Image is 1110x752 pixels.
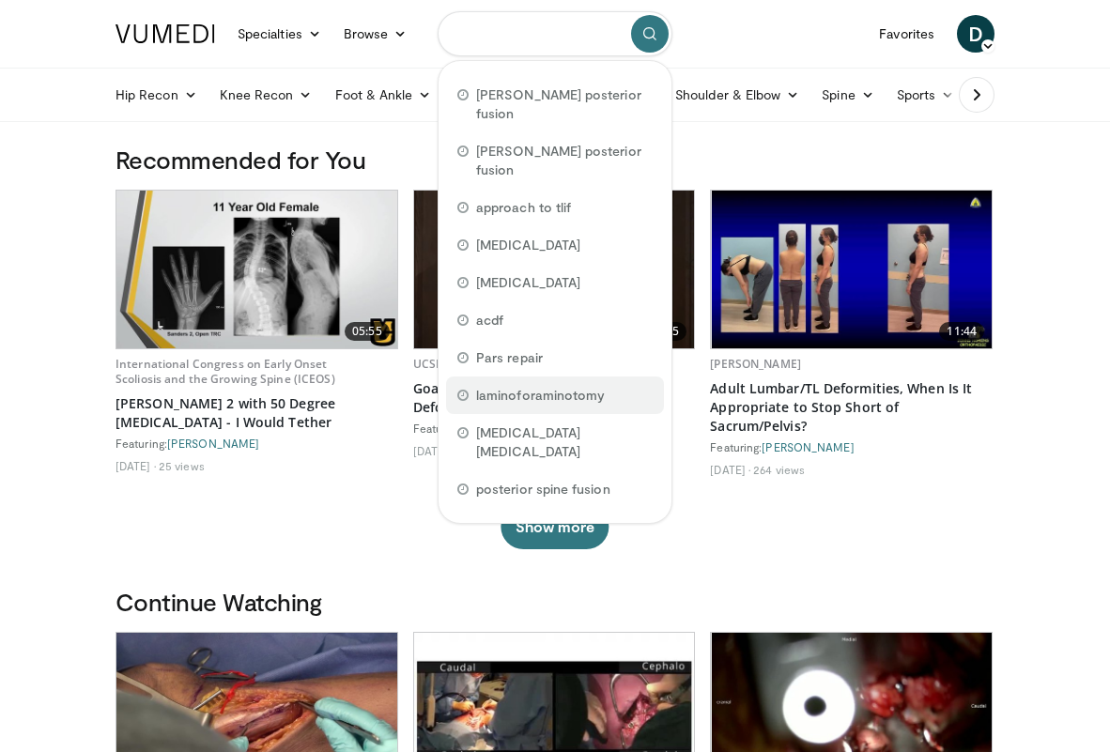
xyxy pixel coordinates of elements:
[476,142,653,179] span: [PERSON_NAME] posterior fusion
[104,76,208,114] a: Hip Recon
[116,394,398,432] a: [PERSON_NAME] 2 with 50 Degree [MEDICAL_DATA] - I Would Tether
[476,348,543,367] span: Pars repair
[762,440,854,453] a: [PERSON_NAME]
[476,311,503,330] span: acdf
[116,356,335,387] a: International Congress on Early Onset Scoliosis and the Growing Spine (ICEOS)
[810,76,885,114] a: Spine
[476,236,580,254] span: [MEDICAL_DATA]
[226,15,332,53] a: Specialties
[476,386,605,405] span: laminoforaminotomy
[414,191,695,348] a: 26:45
[414,191,694,348] img: 41855a48-16d3-4daf-ba47-447d49e1aa45.620x360_q85_upscale.jpg
[753,462,805,477] li: 264 views
[208,76,324,114] a: Knee Recon
[413,443,454,458] li: [DATE]
[116,587,994,617] h3: Continue Watching
[710,462,750,477] li: [DATE]
[159,458,205,473] li: 25 views
[413,379,696,417] a: Goals of Correction in Adolescent Deformities
[438,11,672,56] input: Search topics, interventions
[868,15,946,53] a: Favorites
[345,322,390,341] span: 05:55
[886,76,966,114] a: Sports
[332,15,419,53] a: Browse
[664,76,810,114] a: Shoulder & Elbow
[957,15,994,53] a: D
[710,379,993,436] a: Adult Lumbar/TL Deformities, When Is It Appropriate to Stop Short of Sacrum/Pelvis?
[116,145,994,175] h3: Recommended for You
[167,437,259,450] a: [PERSON_NAME]
[476,273,580,292] span: [MEDICAL_DATA]
[501,504,609,549] button: Show more
[116,24,215,43] img: VuMedi Logo
[939,322,984,341] span: 11:44
[116,191,397,348] a: 05:55
[116,191,396,348] img: 105d69d0-7e12-42c6-8057-14f274709147.620x360_q85_upscale.jpg
[476,423,653,461] span: [MEDICAL_DATA] [MEDICAL_DATA]
[413,421,696,436] div: Featuring:
[710,439,993,454] div: Featuring:
[476,85,653,123] span: [PERSON_NAME] posterior fusion
[324,76,443,114] a: Foot & Ankle
[116,436,398,451] div: Featuring:
[476,480,610,499] span: posterior spine fusion
[710,356,801,372] a: [PERSON_NAME]
[116,458,156,473] li: [DATE]
[413,356,547,372] a: UCSF School of Medicine
[711,191,992,348] a: 11:44
[712,191,992,348] img: 5ef57cc7-594c-47e8-8e61-8ddeeff5a509.620x360_q85_upscale.jpg
[476,198,571,217] span: approach to tlif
